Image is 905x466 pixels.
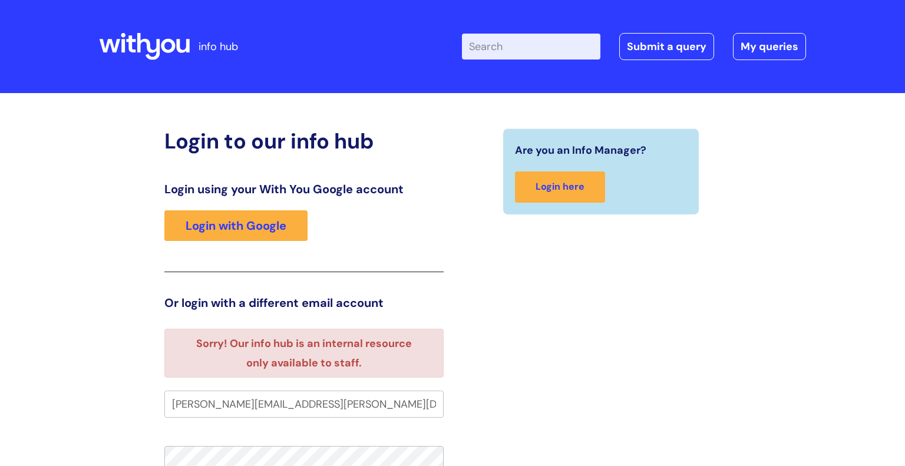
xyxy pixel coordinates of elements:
[199,37,238,56] p: info hub
[515,141,646,160] span: Are you an Info Manager?
[164,210,308,241] a: Login with Google
[462,34,600,60] input: Search
[164,391,444,418] input: Your e-mail address
[164,182,444,196] h3: Login using your With You Google account
[619,33,714,60] a: Submit a query
[733,33,806,60] a: My queries
[164,128,444,154] h2: Login to our info hub
[185,334,422,372] li: Sorry! Our info hub is an internal resource only available to staff.
[164,296,444,310] h3: Or login with a different email account
[515,171,605,203] a: Login here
